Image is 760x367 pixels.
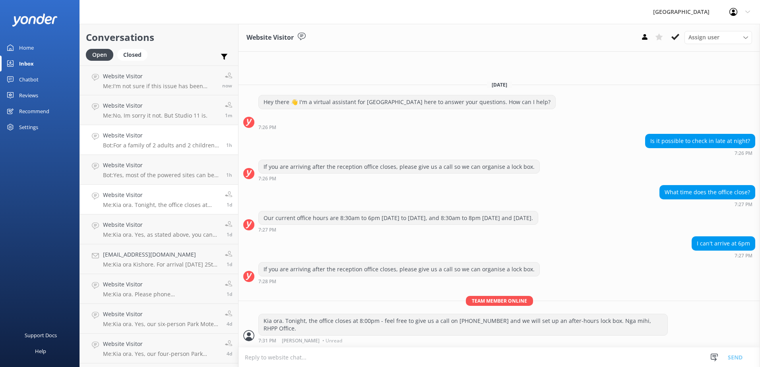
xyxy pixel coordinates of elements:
div: If you are arriving after the reception office closes, please give us a call so we can organise a... [259,160,539,174]
div: If you are arriving after the reception office closes, please give us a call so we can organise a... [259,263,539,276]
div: Chatbot [19,71,39,87]
span: Aug 31 2025 11:59am (UTC +12:00) Pacific/Auckland [222,82,232,89]
div: Aug 29 2025 07:27pm (UTC +12:00) Pacific/Auckland [659,201,755,207]
p: Bot: For a family of 2 adults and 2 children, you might consider the following options: - **Park ... [103,142,220,149]
div: I can't arrive at 6pm [692,237,755,250]
p: Me: Kia ora. Please phone [PHONE_NUMBER] or email [EMAIL_ADDRESS][DOMAIN_NAME] with your booking ... [103,291,219,298]
span: Aug 27 2025 10:51am (UTC +12:00) Pacific/Auckland [227,350,232,357]
a: Website VisitorMe:Kia ora. Please phone [PHONE_NUMBER] or email [EMAIL_ADDRESS][DOMAIN_NAME] with... [80,274,238,304]
span: Assign user [688,33,719,42]
div: Is it possible to check in late at night? [646,134,755,148]
div: Kia ora. Tonight, the office closes at 8:00pm - feel free to give us a call on [PHONE_NUMBER] and... [259,314,667,335]
a: Website VisitorMe:Kia ora. Tonight, the office closes at 8:00pm - feel free to give us a call on ... [80,185,238,214]
p: Me: Kia ora. Tonight, the office closes at 8:00pm - feel free to give us a call on [PHONE_NUMBER]... [103,201,219,209]
span: Aug 29 2025 02:39pm (UTC +12:00) Pacific/Auckland [227,261,232,268]
h4: Website Visitor [103,220,219,229]
a: Closed [117,50,151,59]
span: Aug 31 2025 10:46am (UTC +12:00) Pacific/Auckland [226,142,232,149]
h2: Conversations [86,30,232,45]
p: Me: I'm not sure if this issue has been resolved for you or not. If not, could you please give us... [103,83,216,90]
h4: [EMAIL_ADDRESS][DOMAIN_NAME] [103,250,219,259]
a: Website VisitorBot:For a family of 2 adults and 2 children, you might consider the following opti... [80,125,238,155]
p: Me: No, Im sorry it not. But Studio 11 is. [103,112,207,119]
a: Website VisitorMe:I'm not sure if this issue has been resolved for you or not. If not, could you ... [80,66,238,95]
div: Help [35,343,46,359]
strong: 7:27 PM [735,253,752,258]
span: Aug 29 2025 07:31pm (UTC +12:00) Pacific/Auckland [227,201,232,208]
span: Team member online [466,296,533,306]
strong: 7:26 PM [735,151,752,156]
img: yonder-white-logo.png [12,14,58,27]
span: [DATE] [487,81,512,88]
div: What time does the office close? [660,185,755,199]
strong: 7:27 PM [735,202,752,207]
a: [EMAIL_ADDRESS][DOMAIN_NAME]Me:Kia ora Kishore. For arrival [DATE] 25th and departure [DATE], the... [80,244,238,274]
div: Assign User [684,31,752,44]
a: Website VisitorBot:Yes, most of the powered sites can be used for tents, as well as campervans an... [80,155,238,185]
div: Aug 29 2025 07:27pm (UTC +12:00) Pacific/Auckland [692,253,755,258]
h3: Website Visitor [246,33,294,43]
a: Website VisitorMe:Kia ora. Yes, as stated above, you can check in any time after 11am for a campi... [80,214,238,244]
h4: Website Visitor [103,131,220,140]
strong: 7:28 PM [258,279,276,284]
div: Open [86,49,113,61]
strong: 7:31 PM [258,338,276,343]
a: Website VisitorMe:No, Im sorry it not. But Studio 11 is.1m [80,95,238,125]
span: Aug 31 2025 11:57am (UTC +12:00) Pacific/Auckland [225,112,232,119]
a: Website VisitorMe:Kia ora. Yes, our six-person Park Motels 2 and 17 are available this weekend ([... [80,304,238,334]
p: Bot: Yes, most of the powered sites can be used for tents, as well as campervans and caravans. [103,172,220,179]
h4: Website Visitor [103,280,219,289]
div: Aug 29 2025 07:26pm (UTC +12:00) Pacific/Auckland [258,124,556,130]
h4: Website Visitor [103,72,216,81]
span: [PERSON_NAME] [282,338,320,343]
span: • Unread [322,338,342,343]
strong: 7:27 PM [258,228,276,232]
div: Aug 29 2025 07:27pm (UTC +12:00) Pacific/Auckland [258,227,538,232]
div: Recommend [19,103,49,119]
h4: Website Visitor [103,340,219,348]
div: Inbox [19,56,34,71]
span: Aug 27 2025 10:57am (UTC +12:00) Pacific/Auckland [227,321,232,327]
strong: 7:26 PM [258,125,276,130]
h4: Website Visitor [103,191,219,199]
div: Home [19,40,34,56]
div: Our current office hours are 8:30am to 6pm [DATE] to [DATE], and 8:30am to 8pm [DATE] and [DATE]. [259,211,538,225]
div: Closed [117,49,147,61]
div: Aug 29 2025 07:31pm (UTC +12:00) Pacific/Auckland [258,338,668,343]
p: Me: Kia ora. Yes, as stated above, you can check in any time after 11am for a camping site and yo... [103,231,219,238]
strong: 7:26 PM [258,176,276,181]
h4: Website Visitor [103,310,219,319]
div: Aug 29 2025 07:26pm (UTC +12:00) Pacific/Auckland [258,176,540,181]
a: Open [86,50,117,59]
h4: Website Visitor [103,161,220,170]
div: Aug 29 2025 07:26pm (UTC +12:00) Pacific/Auckland [645,150,755,156]
span: Aug 31 2025 10:01am (UTC +12:00) Pacific/Auckland [226,172,232,178]
p: Me: Kia ora. Yes, our four-person Park Motel 16 is available this weekend ([DATE] 29th, [DATE] 30... [103,350,219,357]
div: Settings [19,119,38,135]
div: Hey there 👋 I'm a virtual assistant for [GEOGRAPHIC_DATA] here to answer your questions. How can ... [259,95,555,109]
div: Support Docs [25,327,57,343]
div: Reviews [19,87,38,103]
h4: Website Visitor [103,101,207,110]
span: Aug 29 2025 07:30pm (UTC +12:00) Pacific/Auckland [227,231,232,238]
p: Me: Kia ora. Yes, our six-person Park Motels 2 and 17 are available this weekend ([DATE] 29th, [D... [103,321,219,328]
span: Aug 29 2025 02:23pm (UTC +12:00) Pacific/Auckland [227,291,232,297]
a: Website VisitorMe:Kia ora. Yes, our four-person Park Motel 16 is available this weekend ([DATE] 2... [80,334,238,363]
div: Aug 29 2025 07:28pm (UTC +12:00) Pacific/Auckland [258,278,540,284]
p: Me: Kia ora Kishore. For arrival [DATE] 25th and departure [DATE], the only units we have availab... [103,261,219,268]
